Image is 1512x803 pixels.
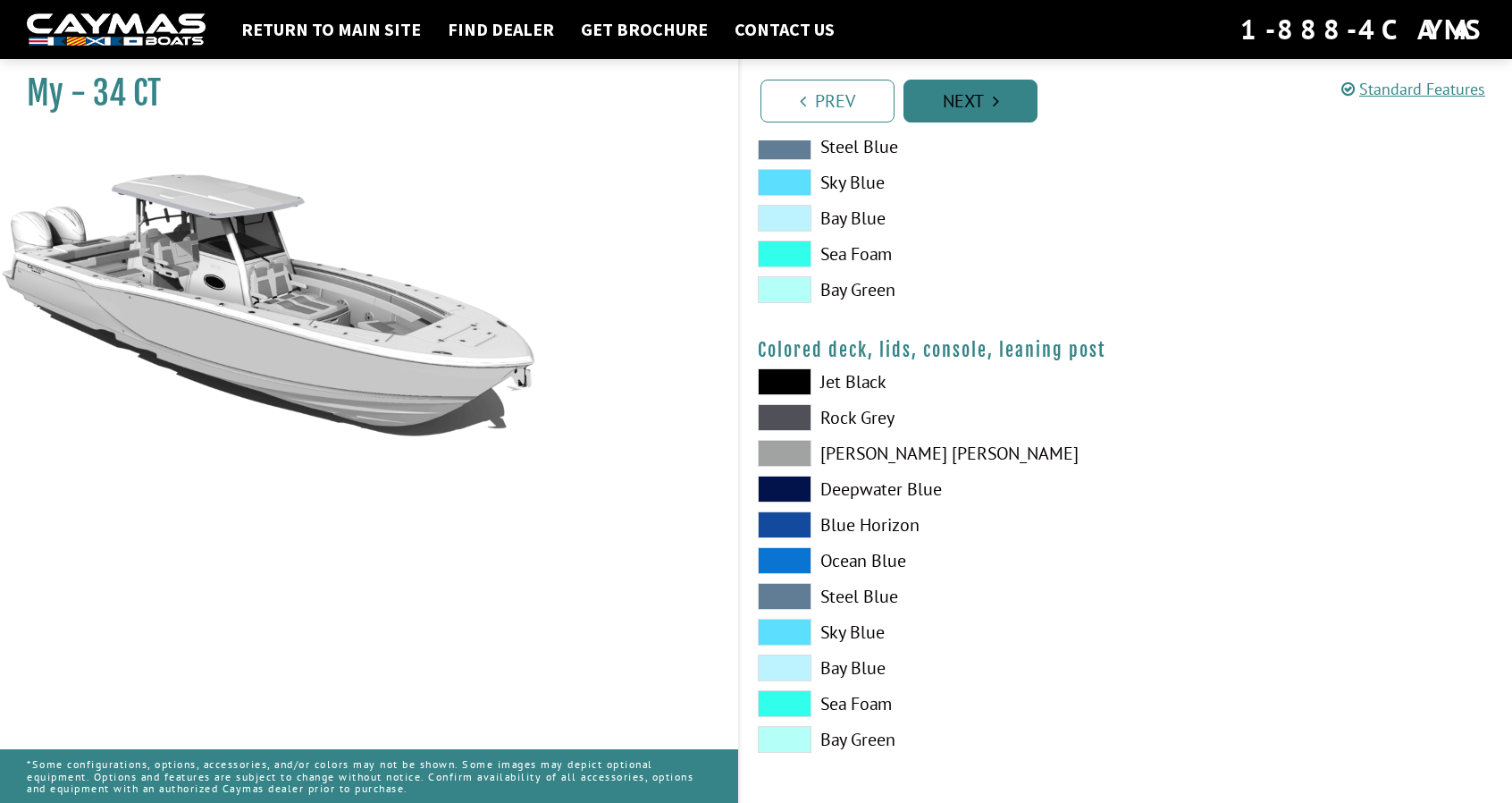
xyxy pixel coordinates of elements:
[758,241,1108,267] label: Sea Foam
[232,18,430,41] a: Return to main site
[27,749,711,803] p: *Some configurations, options, accessories, and/or colors may not be shown. Some images may depic...
[572,18,717,41] a: Get Brochure
[439,18,563,41] a: Find Dealer
[758,726,1108,753] label: Bay Green
[758,169,1108,196] label: Sky Blue
[903,80,1037,123] a: Next
[758,404,1108,431] label: Rock Grey
[758,655,1108,681] label: Bay Blue
[758,547,1108,574] label: Ocean Blue
[756,77,1512,123] ul: Pagination
[1341,79,1485,99] a: Standard Features
[758,368,1108,395] label: Jet Black
[758,339,1494,361] h4: Colored deck, lids, console, leaning post
[27,13,206,46] img: white-logo-c9c8dbefe5ff5ceceb0f0178aa75bf4bb51f6bca0971e226c86eb53dfe498488.png
[758,440,1108,467] label: [PERSON_NAME] [PERSON_NAME]
[758,511,1108,538] label: Blue Horizon
[758,476,1108,503] label: Deepwater Blue
[760,80,895,123] a: Prev
[27,73,693,114] h1: My - 34 CT
[758,276,1108,303] label: Bay Green
[758,205,1108,232] label: Bay Blue
[758,133,1108,160] label: Steel Blue
[1240,10,1485,49] div: 1-888-4CAYMAS
[726,18,844,41] a: Contact Us
[758,583,1108,610] label: Steel Blue
[758,619,1108,646] label: Sky Blue
[758,690,1108,717] label: Sea Foam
